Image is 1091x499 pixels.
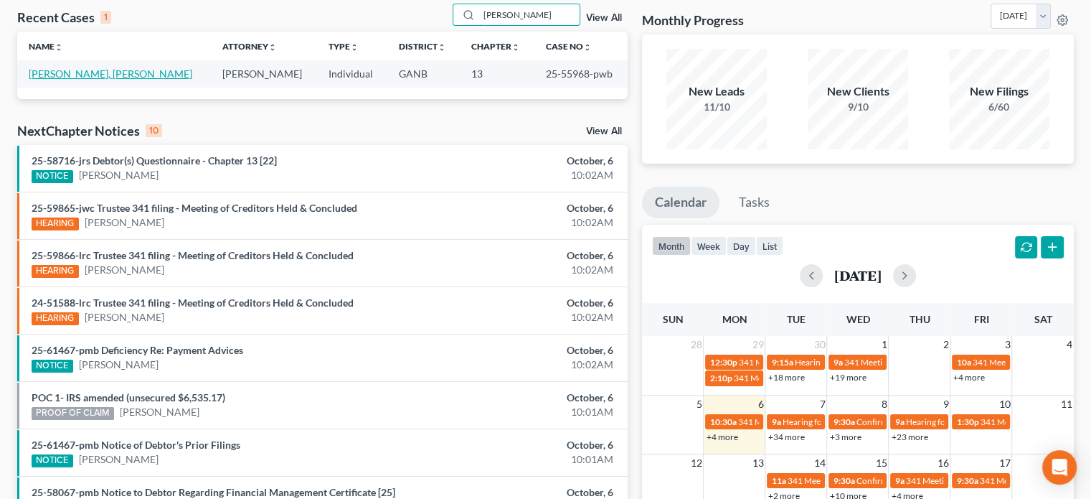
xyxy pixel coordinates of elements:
[642,187,719,218] a: Calendar
[350,43,359,52] i: unfold_more
[211,60,317,87] td: [PERSON_NAME]
[909,313,930,325] span: Thu
[1003,336,1011,353] span: 3
[768,372,804,383] a: +18 more
[429,438,613,452] div: October, 6
[709,373,732,383] span: 2:10p
[429,263,613,277] div: 10:02AM
[546,41,592,52] a: Case Nounfold_more
[833,357,842,368] span: 9a
[812,454,826,472] span: 14
[387,60,461,87] td: GANB
[32,360,73,373] div: NOTICE
[662,313,683,325] span: Sun
[429,391,613,405] div: October, 6
[844,357,973,368] span: 341 Meeting for [PERSON_NAME]
[666,100,767,114] div: 11/10
[808,100,908,114] div: 9/10
[726,187,783,218] a: Tasks
[29,67,192,80] a: [PERSON_NAME], [PERSON_NAME]
[55,43,63,52] i: unfold_more
[894,416,904,427] span: 9a
[429,310,613,325] div: 10:02AM
[329,41,359,52] a: Typeunfold_more
[756,236,783,256] button: list
[689,336,703,353] span: 28
[818,396,826,413] span: 7
[1065,336,1074,353] span: 4
[879,336,888,353] span: 1
[905,475,1034,486] span: 341 Meeting for [PERSON_NAME]
[738,357,911,368] span: 341 Meeting for [PERSON_NAME][US_STATE]
[941,336,950,353] span: 2
[17,122,162,139] div: NextChapter Notices
[706,432,737,442] a: +4 more
[17,9,111,26] div: Recent Cases
[787,475,916,486] span: 341 Meeting for [PERSON_NAME]
[32,249,354,261] a: 25-59866-lrc Trustee 341 filing - Meeting of Creditors Held & Concluded
[709,416,736,427] span: 10:30a
[833,475,854,486] span: 9:30a
[32,454,73,467] div: NOTICE
[100,11,111,24] div: 1
[956,416,978,427] span: 1:30p
[460,60,534,87] td: 13
[32,170,73,183] div: NOTICE
[32,154,277,167] a: 25-58716-jrs Debtor(s) Questionnaire - Chapter 13 [22]
[1034,313,1052,325] span: Sat
[794,357,906,368] span: Hearing for [PERSON_NAME]
[941,396,950,413] span: 9
[120,405,199,419] a: [PERSON_NAME]
[733,373,862,383] span: 341 Meeting for [PERSON_NAME]
[317,60,387,87] td: Individual
[32,486,395,498] a: 25-58067-pmb Notice to Debtor Regarding Financial Management Certificate [25]
[429,358,613,372] div: 10:02AM
[874,454,888,472] span: 15
[32,439,240,451] a: 25-61467-pmb Notice of Debtor's Prior Filings
[709,357,737,368] span: 12:30p
[32,202,357,214] a: 25-59865-jwc Trustee 341 filing - Meeting of Creditors Held & Concluded
[32,344,243,356] a: 25-61467-pmb Deficiency Re: Payment Advices
[222,41,277,52] a: Attorneyunfold_more
[935,454,950,472] span: 16
[79,452,159,467] a: [PERSON_NAME]
[534,60,628,87] td: 25-55968-pwb
[429,405,613,419] div: 10:01AM
[834,268,882,283] h2: [DATE]
[642,11,744,29] h3: Monthly Progress
[768,432,804,442] a: +34 more
[829,432,861,442] a: +3 more
[586,13,622,23] a: View All
[429,452,613,467] div: 10:01AM
[399,41,446,52] a: Districtunfold_more
[479,4,580,25] input: Search by name...
[787,313,806,325] span: Tue
[429,215,613,230] div: 10:02AM
[32,312,79,325] div: HEARING
[438,43,446,52] i: unfold_more
[727,236,756,256] button: day
[429,154,613,168] div: October, 6
[32,265,79,278] div: HEARING
[949,100,1049,114] div: 6/60
[689,454,703,472] span: 12
[32,297,354,309] a: 24-51588-lrc Trustee 341 filing - Meeting of Creditors Held & Concluded
[1059,396,1074,413] span: 11
[782,416,894,427] span: Hearing for [PERSON_NAME]
[750,454,765,472] span: 13
[829,372,866,383] a: +19 more
[85,310,164,325] a: [PERSON_NAME]
[32,407,114,420] div: PROOF OF CLAIM
[771,416,780,427] span: 9a
[771,475,785,486] span: 11a
[583,43,592,52] i: unfold_more
[771,357,793,368] span: 9:15a
[79,168,159,182] a: [PERSON_NAME]
[694,396,703,413] span: 5
[79,358,159,372] a: [PERSON_NAME]
[956,357,970,368] span: 10a
[953,372,984,383] a: +4 more
[756,396,765,413] span: 6
[750,336,765,353] span: 29
[894,475,904,486] span: 9a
